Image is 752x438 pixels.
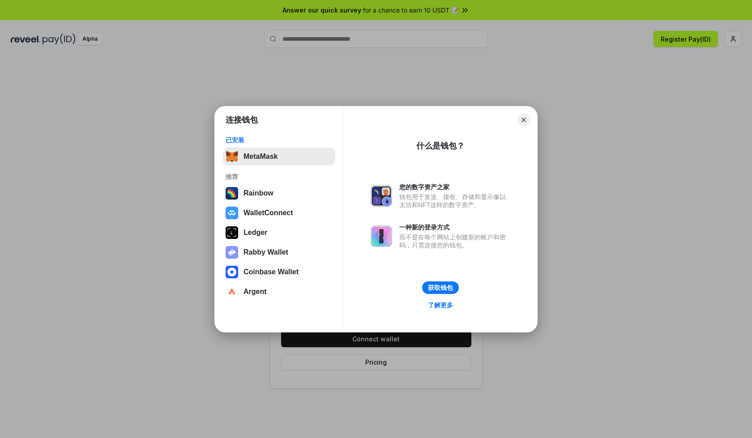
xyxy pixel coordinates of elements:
[223,204,335,222] button: WalletConnect
[226,207,238,219] img: svg+xml,%3Csvg%20width%3D%2228%22%20height%3D%2228%22%20viewBox%3D%220%200%2028%2028%22%20fill%3D...
[399,223,510,231] div: 一种新的登录方式
[428,284,453,292] div: 获取钱包
[226,285,238,298] img: svg+xml,%3Csvg%20width%3D%2228%22%20height%3D%2228%22%20viewBox%3D%220%200%2028%2028%22%20fill%3D...
[226,173,333,181] div: 推荐
[422,281,459,294] button: 获取钱包
[223,184,335,202] button: Rainbow
[244,209,293,217] div: WalletConnect
[244,248,288,256] div: Rabby Wallet
[226,136,333,144] div: 已安装
[244,153,278,161] div: MetaMask
[371,185,392,207] img: svg+xml,%3Csvg%20xmlns%3D%22http%3A%2F%2Fwww.w3.org%2F2000%2Fsvg%22%20fill%3D%22none%22%20viewBox...
[226,266,238,278] img: svg+xml,%3Csvg%20width%3D%2228%22%20height%3D%2228%22%20viewBox%3D%220%200%2028%2028%22%20fill%3D...
[428,301,453,309] div: 了解更多
[226,246,238,259] img: svg+xml,%3Csvg%20xmlns%3D%22http%3A%2F%2Fwww.w3.org%2F2000%2Fsvg%22%20fill%3D%22none%22%20viewBox...
[223,224,335,242] button: Ledger
[223,283,335,301] button: Argent
[226,150,238,163] img: svg+xml,%3Csvg%20fill%3D%22none%22%20height%3D%2233%22%20viewBox%3D%220%200%2035%2033%22%20width%...
[399,193,510,209] div: 钱包用于发送、接收、存储和显示像以太坊和NFT这样的数字资产。
[226,115,258,125] h1: 连接钱包
[244,288,267,296] div: Argent
[399,233,510,249] div: 而不是在每个网站上创建新的账户和密码，只需连接您的钱包。
[223,263,335,281] button: Coinbase Wallet
[371,225,392,247] img: svg+xml,%3Csvg%20xmlns%3D%22http%3A%2F%2Fwww.w3.org%2F2000%2Fsvg%22%20fill%3D%22none%22%20viewBox...
[226,226,238,239] img: svg+xml,%3Csvg%20xmlns%3D%22http%3A%2F%2Fwww.w3.org%2F2000%2Fsvg%22%20width%3D%2228%22%20height%3...
[423,299,458,311] a: 了解更多
[223,243,335,261] button: Rabby Wallet
[399,183,510,191] div: 您的数字资产之家
[517,114,530,126] button: Close
[223,148,335,166] button: MetaMask
[416,140,465,151] div: 什么是钱包？
[244,189,273,197] div: Rainbow
[244,268,299,276] div: Coinbase Wallet
[244,229,267,237] div: Ledger
[226,187,238,200] img: svg+xml,%3Csvg%20width%3D%22120%22%20height%3D%22120%22%20viewBox%3D%220%200%20120%20120%22%20fil...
